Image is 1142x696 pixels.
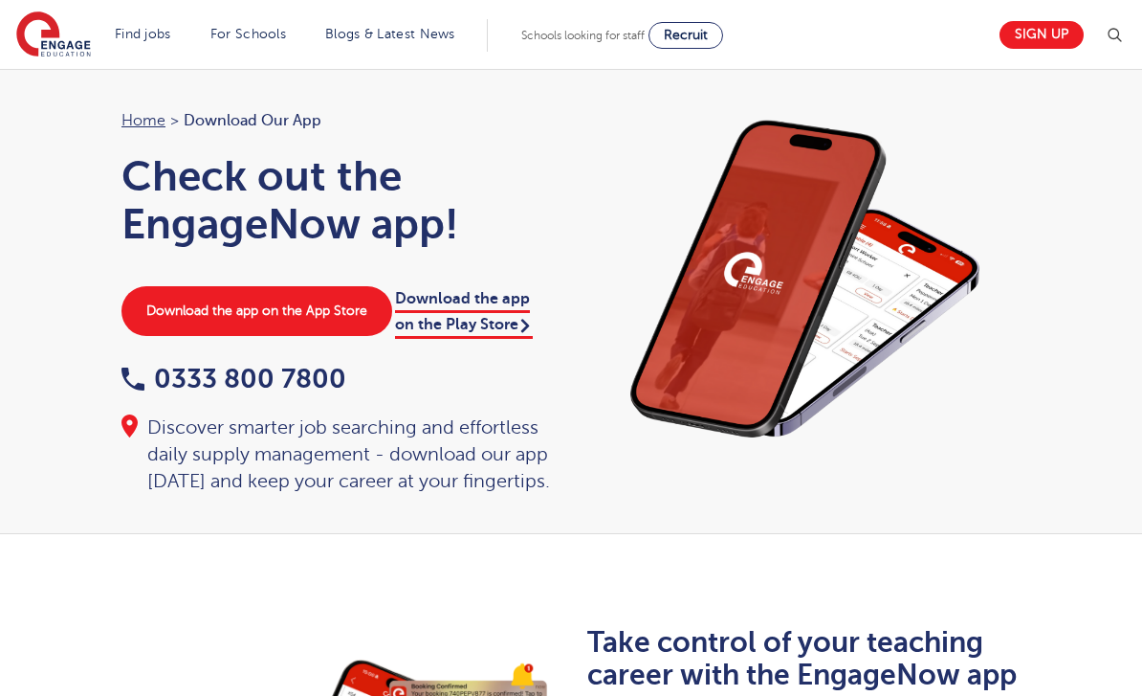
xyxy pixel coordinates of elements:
span: Recruit [664,28,708,42]
span: > [170,112,179,129]
div: Discover smarter job searching and effortless daily supply management - download our app [DATE] a... [121,415,552,495]
a: 0333 800 7800 [121,364,346,393]
b: Take control of your teaching career with the EngageNow app [587,626,1017,691]
span: Schools looking for staff [521,29,645,42]
h1: Check out the EngageNow app! [121,152,552,248]
a: Recruit [648,22,723,49]
a: Download the app on the App Store [121,286,392,336]
span: Download our app [184,108,321,133]
a: Blogs & Latest News [325,27,455,41]
img: Engage Education [16,11,91,59]
nav: breadcrumb [121,108,552,133]
a: Find jobs [115,27,171,41]
a: Sign up [999,21,1084,49]
a: Home [121,112,165,129]
a: Download the app on the Play Store [395,290,533,338]
a: For Schools [210,27,286,41]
